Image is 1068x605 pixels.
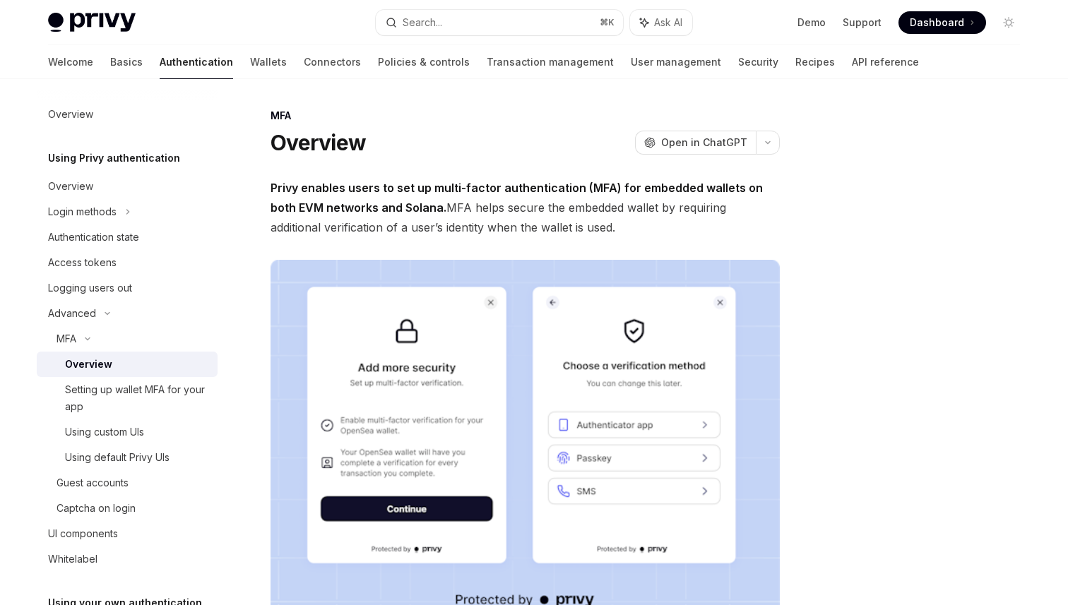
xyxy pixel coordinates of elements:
a: Recipes [795,45,835,79]
button: Toggle dark mode [997,11,1020,34]
a: Wallets [250,45,287,79]
div: Using default Privy UIs [65,449,170,466]
a: Support [843,16,882,30]
button: Ask AI [630,10,692,35]
div: Logging users out [48,280,132,296]
a: Guest accounts [37,470,218,496]
a: Authentication [160,45,233,79]
a: Connectors [304,45,361,79]
a: Access tokens [37,250,218,275]
div: MFA [271,109,780,123]
div: Setting up wallet MFA for your app [65,381,209,415]
a: Security [738,45,778,79]
a: Demo [797,16,826,30]
strong: Privy enables users to set up multi-factor authentication (MFA) for embedded wallets on both EVM ... [271,181,763,215]
a: API reference [852,45,919,79]
a: Authentication state [37,224,218,250]
span: Dashboard [910,16,964,30]
a: Dashboard [898,11,986,34]
a: Welcome [48,45,93,79]
div: UI components [48,525,118,542]
div: Access tokens [48,254,117,271]
div: MFA [57,330,76,347]
span: ⌘ K [600,17,615,28]
img: light logo [48,13,136,32]
div: Using custom UIs [65,424,144,441]
a: Overview [37,352,218,377]
div: Advanced [48,305,96,322]
a: Overview [37,174,218,199]
div: Overview [65,356,112,373]
a: Captcha on login [37,496,218,521]
a: UI components [37,521,218,546]
span: Open in ChatGPT [661,136,747,150]
h1: Overview [271,130,366,155]
a: Policies & controls [378,45,470,79]
div: Authentication state [48,229,139,246]
div: Whitelabel [48,551,97,568]
button: Search...⌘K [376,10,623,35]
a: Overview [37,102,218,127]
a: Logging users out [37,275,218,301]
div: Captcha on login [57,500,136,517]
div: Guest accounts [57,474,129,491]
a: Using default Privy UIs [37,445,218,470]
a: Setting up wallet MFA for your app [37,377,218,419]
a: Using custom UIs [37,419,218,445]
span: Ask AI [654,16,682,30]
span: MFA helps secure the embedded wallet by requiring additional verification of a user’s identity wh... [271,178,780,237]
div: Search... [403,14,442,31]
h5: Using Privy authentication [48,150,180,167]
a: Transaction management [487,45,614,79]
a: Whitelabel [37,546,218,572]
div: Overview [48,178,93,195]
div: Overview [48,106,93,123]
a: Basics [110,45,143,79]
a: User management [631,45,721,79]
div: Login methods [48,203,117,220]
button: Open in ChatGPT [635,131,756,155]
